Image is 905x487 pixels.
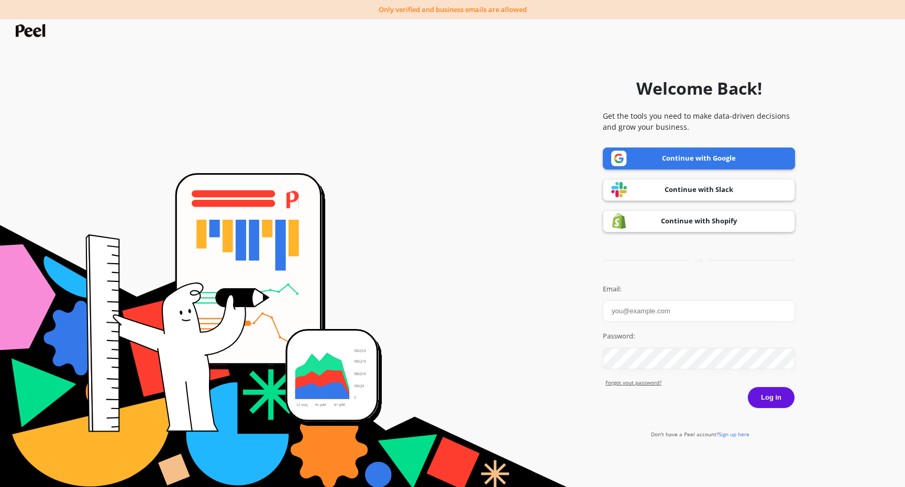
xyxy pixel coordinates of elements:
[636,76,762,101] h1: Welcome Back!
[603,300,795,322] input: you@example.com
[603,110,795,132] p: Get the tools you need to make data-driven decisions and grow your business.
[603,148,795,169] a: Continue with Google
[603,331,795,342] label: Password:
[611,213,627,229] img: Shopify logo
[611,151,627,166] img: Google logo
[747,387,795,409] button: Log in
[719,431,749,438] span: Sign up here
[603,179,795,201] a: Continue with Slack
[651,431,749,438] a: Don't have a Peel account?Sign up here
[603,210,795,232] a: Continue with Shopify
[605,379,795,387] a: Forgot yout password?
[603,257,795,265] div: or
[603,284,795,295] label: Email:
[16,24,48,37] img: Peel
[611,182,627,198] img: Slack logo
